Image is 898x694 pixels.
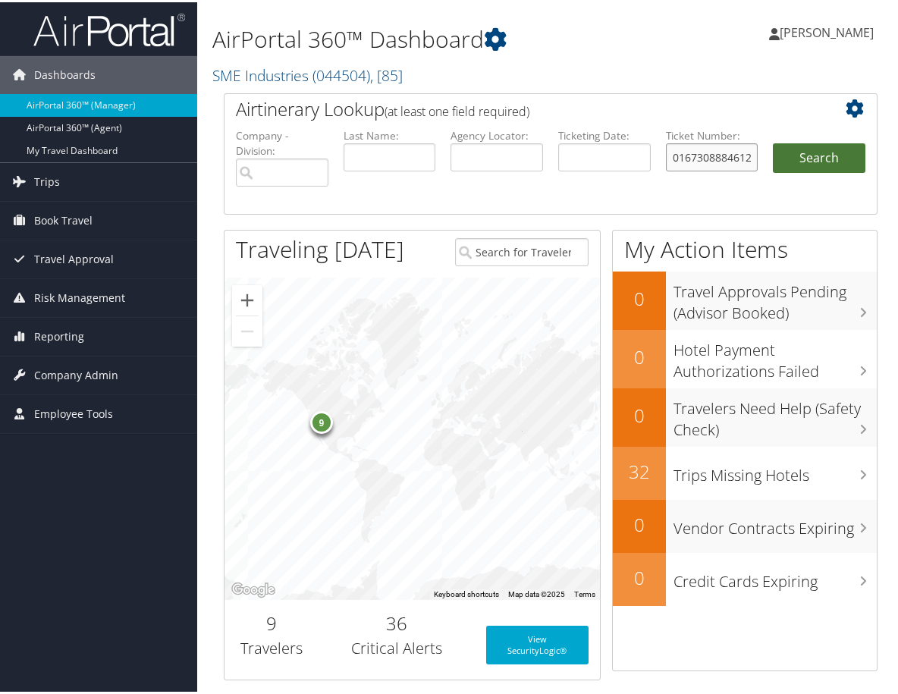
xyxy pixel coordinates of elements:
[212,63,403,83] a: SME Industries
[34,316,84,353] span: Reporting
[673,272,877,322] h3: Travel Approvals Pending (Advisor Booked)
[613,328,877,386] a: 0Hotel Payment Authorizations Failed
[344,126,436,141] label: Last Name:
[613,498,877,551] a: 0Vendor Contracts Expiring
[613,342,666,368] h2: 0
[673,330,877,380] h3: Hotel Payment Authorizations Failed
[228,578,278,598] a: Open this area in Google Maps (opens a new window)
[34,393,113,431] span: Employee Tools
[236,126,328,157] label: Company - Division:
[228,578,278,598] img: Google
[34,161,60,199] span: Trips
[613,457,666,482] h2: 32
[34,199,93,237] span: Book Travel
[455,236,589,264] input: Search for Traveler
[486,623,589,662] a: View SecurityLogic®
[236,94,811,120] h2: Airtinerary Lookup
[34,238,114,276] span: Travel Approval
[574,588,595,596] a: Terms (opens in new tab)
[666,126,758,141] label: Ticket Number:
[312,63,370,83] span: ( 044504 )
[232,283,262,313] button: Zoom in
[613,386,877,444] a: 0Travelers Need Help (Safety Check)
[773,141,865,171] button: Search
[769,8,889,53] a: [PERSON_NAME]
[236,636,307,657] h3: Travelers
[508,588,565,596] span: Map data ©2025
[613,231,877,263] h1: My Action Items
[673,388,877,438] h3: Travelers Need Help (Safety Check)
[613,400,666,426] h2: 0
[33,10,185,46] img: airportal-logo.png
[212,21,664,53] h1: AirPortal 360™ Dashboard
[613,551,877,604] a: 0Credit Cards Expiring
[451,126,543,141] label: Agency Locator:
[34,54,96,92] span: Dashboards
[434,587,499,598] button: Keyboard shortcuts
[673,561,877,590] h3: Credit Cards Expiring
[613,269,877,328] a: 0Travel Approvals Pending (Advisor Booked)
[558,126,651,141] label: Ticketing Date:
[613,563,666,589] h2: 0
[232,314,262,344] button: Zoom out
[34,277,125,315] span: Risk Management
[236,608,307,634] h2: 9
[310,409,333,432] div: 9
[613,284,666,309] h2: 0
[330,636,463,657] h3: Critical Alerts
[673,508,877,537] h3: Vendor Contracts Expiring
[370,63,403,83] span: , [ 85 ]
[385,101,529,118] span: (at least one field required)
[673,455,877,484] h3: Trips Missing Hotels
[330,608,463,634] h2: 36
[780,22,874,39] span: [PERSON_NAME]
[236,231,404,263] h1: Traveling [DATE]
[34,354,118,392] span: Company Admin
[613,444,877,498] a: 32Trips Missing Hotels
[613,510,666,535] h2: 0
